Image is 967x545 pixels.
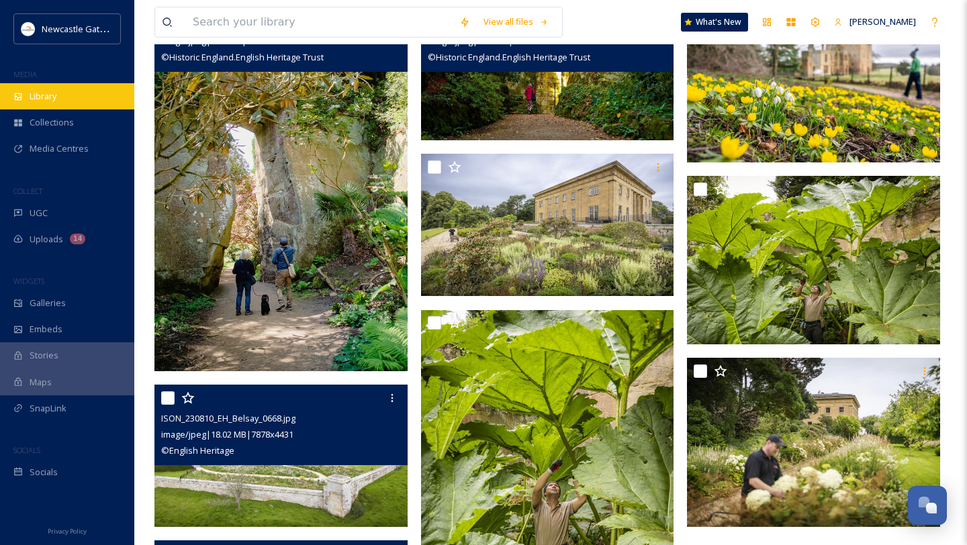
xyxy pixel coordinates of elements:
span: Embeds [30,323,62,336]
a: What's New [681,13,748,32]
span: Socials [30,466,58,479]
span: ISON_230810_EH_Belsay_0668.jpg [161,412,295,424]
span: UGC [30,207,48,219]
a: [PERSON_NAME] [827,9,923,35]
span: Media Centres [30,142,89,155]
span: SOCIALS [13,445,40,455]
span: WIDGETS [13,276,44,286]
span: image/jpeg | 18.02 MB | 7878 x 4431 [161,428,293,440]
span: Library [30,90,56,103]
a: View all files [477,9,555,35]
span: © Historic England.English Heritage Trust [161,51,324,63]
span: COLLECT [13,186,42,196]
span: Uploads [30,233,63,246]
img: ISON_230810_EH_Belsay_544463.jpg [687,358,940,527]
span: Stories [30,349,58,362]
input: Search your library [186,7,453,37]
span: [PERSON_NAME] [849,15,916,28]
span: Collections [30,116,74,129]
a: Privacy Policy [48,522,87,538]
span: Galleries [30,297,66,309]
img: ISON_230810_EH_Belsay_8359.jpg [687,176,940,345]
span: Privacy Policy [48,527,87,536]
span: © Historic England.English Heritage Trust [428,51,590,63]
span: © English Heritage [161,444,234,456]
span: Maps [30,376,52,389]
img: DqD9wEUd_400x400.jpg [21,22,35,36]
button: Open Chat [908,486,947,525]
img: ISON_230810_EH_Belsay_8293.jpg [421,154,674,296]
div: 14 [70,234,85,244]
span: Newcastle Gateshead Initiative [42,22,165,35]
span: SnapLink [30,402,66,415]
span: MEDIA [13,69,37,79]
